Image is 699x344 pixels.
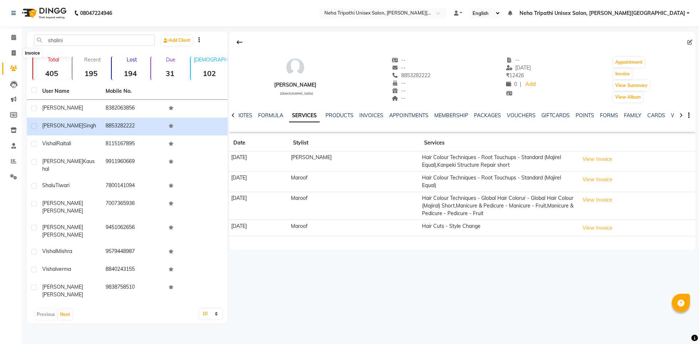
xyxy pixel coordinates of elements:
[42,248,56,254] span: Vishal
[75,56,110,63] p: Recent
[229,135,289,151] th: Date
[42,104,83,111] span: [PERSON_NAME]
[420,135,577,151] th: Services
[38,83,101,100] th: User Name
[600,112,618,119] a: FORMS
[289,109,320,122] a: SERVICES
[42,140,56,147] span: Vishal
[289,171,420,192] td: Maroof
[613,92,643,102] button: View Album
[506,72,509,79] span: ₹
[101,219,165,243] td: 9451062656
[579,154,616,165] button: View Invoice
[229,171,289,192] td: [DATE]
[280,92,313,95] span: [DEMOGRAPHIC_DATA]
[359,112,383,119] a: INVOICES
[289,151,420,172] td: [PERSON_NAME]
[42,158,83,165] span: [PERSON_NAME]
[191,69,228,78] strong: 102
[258,112,283,119] a: FORMULA
[506,57,520,63] span: --
[101,261,165,279] td: 8840243155
[579,194,616,206] button: View Invoice
[325,112,354,119] a: PRODUCTS
[101,195,165,219] td: 7007365936
[624,112,641,119] a: FAMILY
[392,64,406,71] span: --
[101,153,165,177] td: 9911960669
[42,224,83,230] span: [PERSON_NAME]
[507,112,536,119] a: VOUCHERS
[229,220,289,236] td: [DATE]
[474,112,501,119] a: PACKAGES
[289,135,420,151] th: Stylist
[42,266,56,272] span: Vishal
[668,315,692,337] iframe: chat widget
[229,151,289,172] td: [DATE]
[101,83,165,100] th: Mobile No.
[232,35,247,49] div: Back to Client
[236,112,252,119] a: NOTES
[42,207,83,214] span: [PERSON_NAME]
[506,64,531,71] span: [DATE]
[520,9,685,17] span: Neha Tripathi Unisex Salon, [PERSON_NAME][GEOGRAPHIC_DATA]
[151,69,188,78] strong: 31
[289,220,420,236] td: Maroof
[42,232,83,238] span: [PERSON_NAME]
[42,284,83,290] span: [PERSON_NAME]
[392,80,406,86] span: --
[579,174,616,185] button: View Invoice
[576,112,594,119] a: POINTS
[647,112,665,119] a: CARDS
[42,182,55,189] span: Shalu
[83,122,96,129] span: singh
[101,100,165,118] td: 8382063856
[671,112,692,119] a: WALLET
[506,81,517,87] span: 0
[56,266,71,272] span: verma
[420,151,577,172] td: Hair Colour Techniques - Root Touchups - Standard (Majirel Equal),Kanpeki Structure Repair short
[162,35,192,46] a: Add Client
[520,80,521,88] span: |
[112,69,149,78] strong: 194
[284,56,306,78] img: avatar
[72,69,110,78] strong: 195
[579,222,616,234] button: View Invoice
[274,81,316,89] div: [PERSON_NAME]
[55,182,70,189] span: Tiwari
[34,35,155,46] input: Search by Name/Mobile/Email/Code
[23,49,42,58] div: Invoice
[506,72,524,79] span: 12426
[101,243,165,261] td: 9579448987
[392,87,406,94] span: --
[36,56,70,63] p: Total
[153,56,188,63] p: Due
[58,309,72,320] button: Next
[420,192,577,220] td: Hair Colour Techniques - Global Hair Colorur - Global Hair Colour (Majiral) Short,Manicure & Pedi...
[42,200,83,206] span: [PERSON_NAME]
[524,79,537,90] a: Add
[194,56,228,63] p: [DEMOGRAPHIC_DATA]
[115,56,149,63] p: Lost
[389,112,429,119] a: APPOINTMENTS
[434,112,468,119] a: MEMBERSHIP
[229,192,289,220] td: [DATE]
[42,122,83,129] span: [PERSON_NAME]
[101,177,165,195] td: 7800141094
[101,118,165,135] td: 8853282222
[613,57,644,67] button: Appointment
[56,140,71,147] span: Raitali
[19,3,68,23] img: logo
[80,3,112,23] b: 08047224946
[613,69,632,79] button: Invoice
[392,72,431,79] span: 8853282222
[33,69,70,78] strong: 405
[101,279,165,303] td: 9838758510
[56,248,72,254] span: Mishra
[42,291,83,298] span: [PERSON_NAME]
[541,112,570,119] a: GIFTCARDS
[613,80,649,91] button: View Summary
[392,95,406,102] span: --
[101,135,165,153] td: 8115167895
[420,220,577,236] td: Hair Cuts - Style Change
